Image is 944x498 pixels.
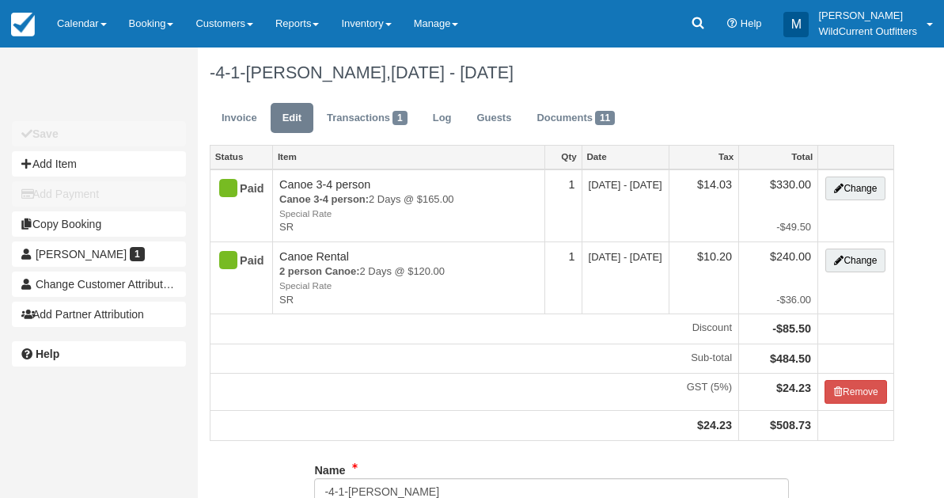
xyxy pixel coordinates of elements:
[595,111,615,125] span: 11
[669,146,738,168] a: Tax
[741,17,762,29] span: Help
[271,103,313,134] a: Edit
[130,247,145,261] span: 1
[12,121,186,146] button: Save
[12,241,186,267] a: [PERSON_NAME] 1
[279,279,538,293] em: Special Rate
[545,241,582,314] td: 1
[391,63,514,82] span: [DATE] - [DATE]
[279,265,360,277] strong: 2 person Canoe
[825,380,887,404] button: Remove
[273,146,544,168] a: Item
[12,341,186,367] a: Help
[772,322,811,335] strong: -$85.50
[279,220,538,235] em: SR
[12,181,186,207] button: Add Payment
[739,241,818,314] td: $240.00
[12,272,186,297] button: Change Customer Attribution
[11,13,35,36] img: checkfront-main-nav-mini-logo.png
[545,146,581,168] a: Qty
[12,151,186,177] button: Add Item
[315,103,419,134] a: Transactions1
[36,278,178,291] span: Change Customer Attribution
[589,179,662,191] span: [DATE] - [DATE]
[818,8,917,24] p: [PERSON_NAME]
[818,24,917,40] p: WildCurrent Outfitters
[745,293,811,308] em: -$36.00
[279,193,369,205] strong: Canoe 3-4 person
[36,248,127,260] span: [PERSON_NAME]
[825,249,885,272] button: Change
[217,380,732,395] em: GST (5%)
[582,146,669,168] a: Date
[669,241,738,314] td: $10.20
[210,103,269,134] a: Invoice
[273,241,545,314] td: Canoe Rental
[279,264,538,292] em: 2 Days @ $120.00
[464,103,523,134] a: Guests
[392,111,408,125] span: 1
[32,127,59,140] b: Save
[421,103,464,134] a: Log
[217,321,732,336] em: Discount
[745,220,811,235] em: -$49.50
[210,63,894,82] h1: -4-1-[PERSON_NAME],
[776,382,811,394] strong: $24.23
[589,251,662,263] span: [DATE] - [DATE]
[825,177,885,200] button: Change
[727,19,737,29] i: Help
[783,12,809,37] div: M
[525,103,627,134] a: Documents11
[217,351,732,366] em: Sub-total
[210,146,272,168] a: Status
[36,348,59,360] b: Help
[12,211,186,237] button: Copy Booking
[314,457,345,479] label: Name
[545,169,582,242] td: 1
[739,146,817,168] a: Total
[669,169,738,242] td: $14.03
[279,207,538,221] em: Special Rate
[279,293,538,308] em: SR
[273,169,545,242] td: Canoe 3-4 person
[279,192,538,220] em: 2 Days @ $165.00
[217,249,252,274] div: Paid
[697,419,732,431] strong: $24.23
[12,302,186,327] button: Add Partner Attribution
[739,169,818,242] td: $330.00
[770,419,811,431] strong: $508.73
[770,352,811,365] strong: $484.50
[217,177,252,202] div: Paid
